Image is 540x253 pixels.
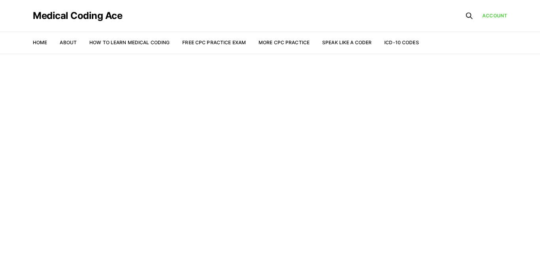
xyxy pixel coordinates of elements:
[89,39,170,45] a: How to Learn Medical Coding
[33,11,122,21] a: Medical Coding Ace
[482,12,507,19] a: Account
[259,39,310,45] a: More CPC Practice
[384,39,419,45] a: ICD-10 Codes
[322,39,372,45] a: Speak Like a Coder
[60,39,77,45] a: About
[33,39,47,45] a: Home
[182,39,246,45] a: Free CPC Practice Exam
